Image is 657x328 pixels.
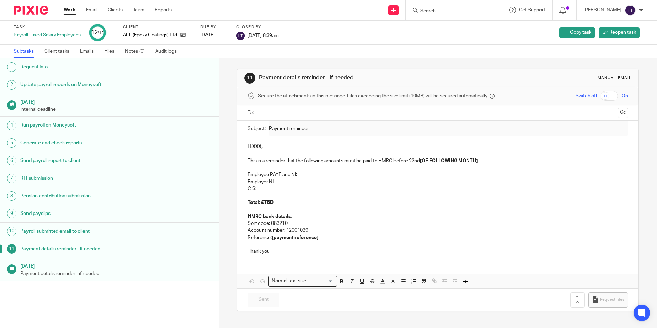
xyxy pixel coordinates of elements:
strong: HMRC bank details: [248,214,292,219]
div: 7 [7,174,16,183]
strong: XXX [252,144,261,149]
a: Reopen task [599,27,640,38]
a: Clients [108,7,123,13]
div: 8 [7,191,16,201]
h1: [DATE] [20,97,212,106]
p: Internal deadline [20,106,212,113]
a: Email [86,7,97,13]
img: svg%3E [625,5,636,16]
div: 9 [7,209,16,218]
span: Secure the attachments in this message. Files exceeding the size limit (10MB) will be secured aut... [258,92,488,99]
p: Sort code: 083210 [248,220,628,227]
a: Reports [155,7,172,13]
h1: Run payroll on Moneysoft [20,120,148,130]
p: This is a reminder that the following amounts must be paid to HMRC before 22nd : [248,157,628,164]
button: Cc [618,108,628,118]
label: To: [248,109,255,116]
a: Files [104,45,120,58]
button: Request files [588,292,628,308]
span: On [622,92,628,99]
h1: Update payroll records on Moneysoft [20,79,148,90]
strong: [payment reference] [272,235,319,240]
a: Copy task [559,27,595,38]
a: Subtasks [14,45,39,58]
div: 4 [7,121,16,130]
h1: Pension contribution submission [20,191,148,201]
small: /12 [98,31,104,35]
p: Payment details reminder - if needed [20,270,212,277]
div: 5 [7,138,16,148]
div: 11 [7,244,16,254]
label: Due by [200,24,228,30]
div: 10 [7,227,16,236]
div: 2 [7,80,16,90]
label: Subject: [248,125,266,132]
p: AFF (Epoxy Coatings) Ltd [123,32,177,39]
div: [DATE] [200,32,228,39]
h1: Payroll submitted email to client [20,226,148,237]
strong: Total: £TBD [248,200,274,205]
img: svg%3E [236,32,245,40]
p: Reference: [248,234,628,241]
label: Client [123,24,192,30]
span: Request files [600,297,624,303]
p: Employer NI: [248,178,628,185]
p: Employee PAYE and NI: [248,171,628,178]
p: CIS: [248,185,628,192]
div: 6 [7,156,16,165]
span: Get Support [519,8,545,12]
span: Normal text size [270,277,308,285]
h1: RTI submission [20,173,148,184]
div: Manual email [598,75,632,81]
div: Payroll: Fixed Salary Employees [14,32,81,39]
a: Audit logs [155,45,182,58]
input: Sent [248,293,279,307]
div: 1 [7,62,16,72]
h1: Payment details reminder - if needed [20,244,148,254]
span: [DATE] 8:39am [247,33,279,38]
span: Switch off [576,92,597,99]
strong: [OF FOLLOWING MONTH] [420,158,478,163]
h1: Payment details reminder - if needed [259,74,453,81]
a: Team [133,7,144,13]
img: Pixie [14,6,48,15]
p: Hi , [248,143,628,150]
div: 11 [244,73,255,84]
div: 12 [91,29,104,36]
h1: [DATE] [20,261,212,270]
label: Closed by [236,24,279,30]
a: Emails [80,45,99,58]
a: Work [64,7,76,13]
div: Search for option [268,276,337,286]
h1: Request info [20,62,148,72]
p: [PERSON_NAME] [583,7,621,13]
h1: Send payroll report to client [20,155,148,166]
a: Notes (0) [125,45,150,58]
span: Copy task [570,29,591,36]
input: Search [420,8,481,14]
a: Client tasks [44,45,75,58]
p: Thank you [248,248,628,255]
p: Account number: 12001039 [248,227,628,234]
h1: Send payslips [20,208,148,219]
span: Reopen task [609,29,636,36]
label: Task [14,24,81,30]
h1: Generate and check reports [20,138,148,148]
input: Search for option [308,277,333,285]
